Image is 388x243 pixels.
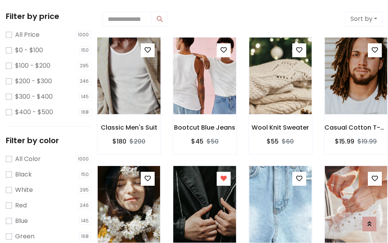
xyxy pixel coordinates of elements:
[191,138,203,145] h6: $45
[207,137,219,146] del: $50
[6,12,91,21] h5: Filter by price
[345,12,382,26] button: Sort by
[249,124,312,131] h6: Wool Knit Sweater
[15,185,33,195] label: White
[78,186,91,194] span: 295
[15,77,52,86] label: $200 - $300
[15,201,27,210] label: Red
[15,61,50,70] label: $100 - $200
[15,30,40,39] label: All Price
[173,124,236,131] h6: Bootcut Blue Jeans
[79,93,91,101] span: 145
[76,31,91,39] span: 1000
[15,92,53,101] label: $300 - $400
[6,136,91,145] h5: Filter by color
[79,108,91,116] span: 168
[76,155,91,163] span: 1000
[324,124,388,131] h6: Casual Cotton T-Shirt
[15,108,53,117] label: $400 - $500
[15,216,28,226] label: Blue
[97,124,160,131] h6: Classic Men's Suit
[335,138,354,145] h6: $15.99
[78,77,91,85] span: 246
[15,46,43,55] label: $0 - $100
[79,46,91,54] span: 150
[282,137,294,146] del: $60
[15,154,41,164] label: All Color
[79,233,91,240] span: 168
[15,170,32,179] label: Black
[357,137,377,146] del: $19.99
[112,138,126,145] h6: $180
[79,217,91,225] span: 145
[267,138,279,145] h6: $55
[78,202,91,209] span: 246
[15,232,34,241] label: Green
[79,171,91,178] span: 150
[129,137,145,146] del: $200
[78,62,91,70] span: 295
